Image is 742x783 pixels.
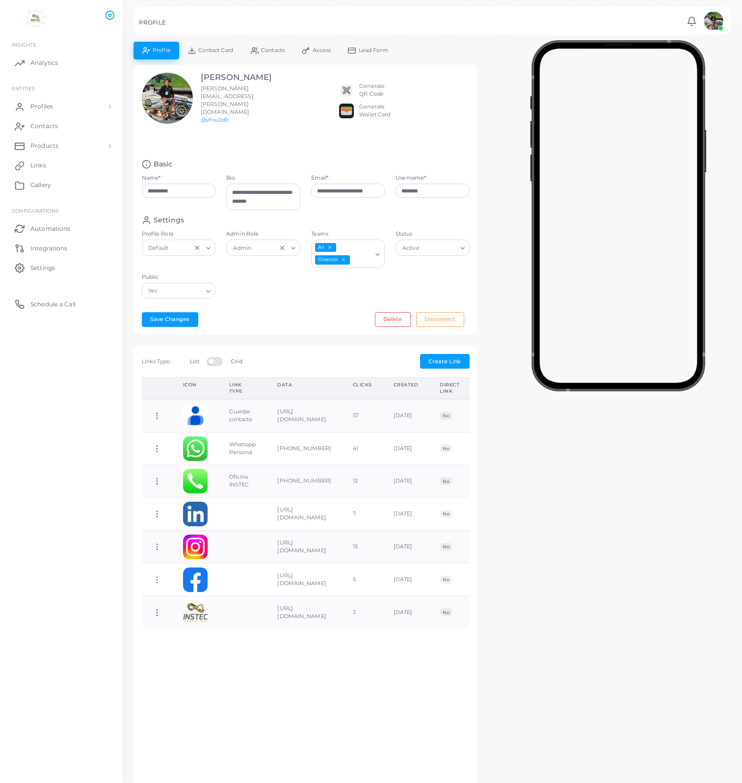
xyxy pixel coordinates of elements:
label: Profile Role [142,230,216,238]
span: Schedule a Call [30,300,76,309]
div: Icon [183,381,208,388]
td: 12 [342,465,383,498]
span: No [440,543,452,551]
label: Username [396,174,426,182]
span: Settings [30,264,55,272]
span: Analytics [30,58,58,67]
td: [DATE] [383,498,429,531]
td: [URL][DOMAIN_NAME] [266,399,342,432]
td: 5 [342,563,383,596]
div: Search for option [396,240,470,255]
button: Clear Selected [279,244,286,252]
input: Search for option [351,255,371,266]
span: Admin [232,243,253,253]
img: 51803e12-960b-4dd9-9693-303a7a282c34-1728453037514.png [183,404,208,428]
label: Email [311,174,329,182]
td: 3 [342,596,383,628]
td: 41 [342,432,383,465]
td: 15 [342,531,383,564]
span: Profile [153,48,171,53]
div: Data [277,381,331,388]
div: Direct Link [440,381,459,395]
span: All [315,243,336,252]
span: Profiles [30,102,53,111]
td: [DATE] [383,432,429,465]
a: Profiles [7,97,115,116]
span: Contact Card [198,48,233,53]
div: Search for option [142,240,216,255]
div: Created [394,381,419,388]
div: Search for option [142,283,216,298]
th: Action [142,377,172,399]
span: Create Link [428,358,461,365]
span: Default [147,243,170,253]
label: Bio [226,174,300,182]
td: Whatsapp Personal [218,432,267,465]
img: 51803e12-960b-4dd9-9693-303a7a282c34-1720112886496.png [183,600,208,625]
span: Access [313,48,331,53]
td: Oficina INSTEC [218,465,267,498]
a: Integrations [7,238,115,258]
img: apple-wallet.png [339,104,354,118]
span: No [440,608,452,616]
span: Links Type: [142,358,171,365]
span: Contacts [30,122,58,131]
td: [DATE] [383,531,429,564]
a: Products [7,136,115,156]
span: No [440,510,452,518]
a: Links [7,156,115,175]
a: Schedule a Call [7,294,115,314]
span: Gallery [30,181,51,189]
h5: PROFILE [139,19,166,26]
img: whatsapp.png [183,436,208,461]
button: Save Changes [142,312,198,327]
td: 57 [342,399,383,432]
div: Clicks [353,381,372,388]
span: Configurations [12,208,58,214]
img: linkedin.png [183,502,208,526]
a: @vfnu0d1i [201,116,229,123]
span: Active [401,243,421,253]
td: [DATE] [383,399,429,432]
div: Search for option [311,240,385,268]
a: Automations [7,218,115,238]
td: Guardar contacto [218,399,267,432]
span: Lead Form [359,48,388,53]
button: Create Link [420,354,470,369]
button: Deselect Director [340,256,347,263]
h4: Settings [154,216,184,225]
img: facebook.png [183,567,208,592]
button: Clear Selected [194,244,201,252]
td: [DATE] [383,465,429,498]
span: No [440,477,452,485]
div: Search for option [226,240,300,255]
label: Status [396,230,470,238]
input: Search for option [171,243,191,253]
div: Generate Wallet Card [359,103,390,119]
h3: [PERSON_NAME] [201,73,272,82]
label: List [190,358,199,366]
span: No [440,444,452,452]
span: Integrations [30,244,67,253]
span: Contacts [261,48,285,53]
span: Automations [30,224,70,233]
td: [URL][DOMAIN_NAME] [266,531,342,564]
label: Teams [311,230,385,238]
label: Name [142,174,161,182]
span: Yes [147,286,159,296]
input: Search for option [422,243,456,253]
span: INSIGHTS [12,42,36,48]
a: Contacts [7,116,115,136]
span: Products [30,141,58,150]
td: [DATE] [383,563,429,596]
span: No [440,412,452,420]
td: [PHONE_NUMBER] [266,432,342,465]
td: [URL][DOMAIN_NAME] [266,596,342,628]
img: phone-mock.b55596b7.png [530,40,706,391]
td: [PHONE_NUMBER] [266,465,342,498]
a: Settings [7,258,115,277]
a: logo [9,9,63,27]
div: Link Type [229,381,256,395]
a: Gallery [7,175,115,195]
h4: Basic [154,160,173,169]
